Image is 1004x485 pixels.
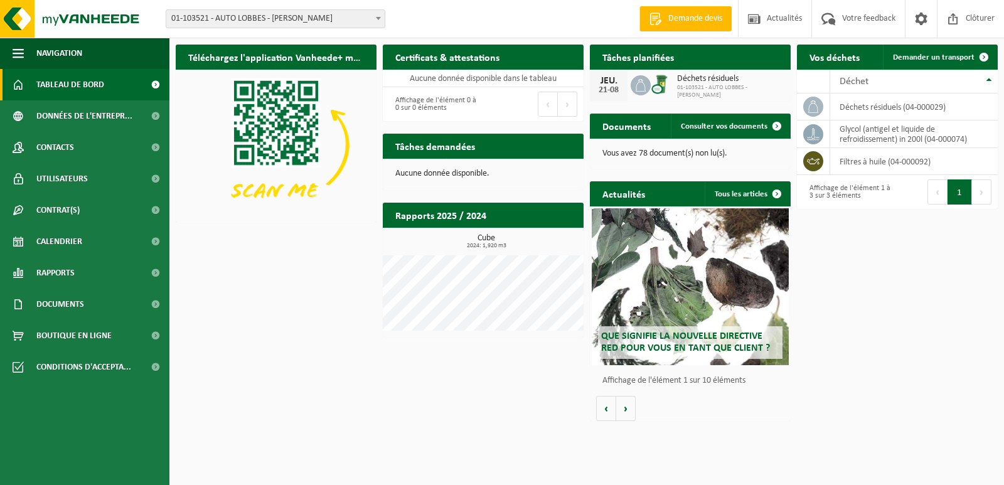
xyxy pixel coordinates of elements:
p: Aucune donnée disponible. [395,169,571,178]
button: 1 [948,179,972,205]
span: Conditions d'accepta... [36,351,131,383]
span: Rapports [36,257,75,289]
span: Déchets résiduels [677,74,784,84]
span: Demande devis [665,13,725,25]
h2: Vos déchets [797,45,872,69]
div: Affichage de l'élément 0 à 0 sur 0 éléments [389,90,477,118]
img: WB-0240-CU [651,73,672,95]
td: glycol (antigel et liquide de refroidissement) in 200l (04-000074) [830,120,998,148]
a: Que signifie la nouvelle directive RED pour vous en tant que client ? [592,208,789,365]
div: 21-08 [596,86,621,95]
span: 2024: 1,920 m3 [389,243,584,249]
p: Vous avez 78 document(s) non lu(s). [602,149,778,158]
span: Navigation [36,38,82,69]
h2: Téléchargez l'application Vanheede+ maintenant! [176,45,376,69]
span: Consulter vos documents [681,122,767,131]
span: Boutique en ligne [36,320,112,351]
td: déchets résiduels (04-000029) [830,93,998,120]
span: 01-103521 - AUTO LOBBES - JOHN CONSTANT - LOBBES [166,10,385,28]
a: Consulter vos documents [671,114,789,139]
span: Demander un transport [893,53,975,61]
span: Contacts [36,132,74,163]
h2: Tâches demandées [383,134,488,158]
span: Déchet [840,77,868,87]
h2: Certificats & attestations [383,45,512,69]
span: Utilisateurs [36,163,88,195]
button: Next [558,92,577,117]
button: Previous [538,92,558,117]
span: Que signifie la nouvelle directive RED pour vous en tant que client ? [601,331,770,353]
h2: Documents [590,114,663,138]
button: Previous [927,179,948,205]
a: Demande devis [639,6,732,31]
span: 01-103521 - AUTO LOBBES - JOHN CONSTANT - LOBBES [166,9,385,28]
h2: Tâches planifiées [590,45,686,69]
button: Vorige [596,396,616,421]
span: Contrat(s) [36,195,80,226]
div: JEU. [596,76,621,86]
button: Next [972,179,991,205]
a: Demander un transport [883,45,996,70]
div: Affichage de l'élément 1 à 3 sur 3 éléments [803,178,891,206]
td: Aucune donnée disponible dans le tableau [383,70,584,87]
span: Documents [36,289,84,320]
h3: Cube [389,234,584,249]
h2: Rapports 2025 / 2024 [383,203,499,227]
img: Download de VHEPlus App [176,70,376,220]
button: Volgende [616,396,636,421]
td: filtres à huile (04-000092) [830,148,998,175]
h2: Actualités [590,181,658,206]
span: Données de l'entrepr... [36,100,132,132]
p: Affichage de l'élément 1 sur 10 éléments [602,376,784,385]
span: Tableau de bord [36,69,104,100]
span: 01-103521 - AUTO LOBBES - [PERSON_NAME] [677,84,784,99]
a: Tous les articles [705,181,789,206]
span: Calendrier [36,226,82,257]
a: Consulter les rapports [474,227,582,252]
